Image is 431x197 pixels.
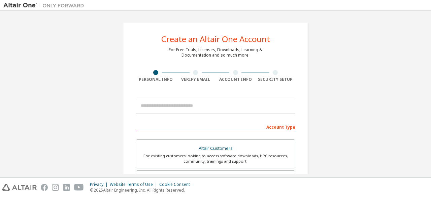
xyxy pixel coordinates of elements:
div: For Free Trials, Licenses, Downloads, Learning & Documentation and so much more. [169,47,262,58]
div: Personal Info [136,77,176,82]
div: For existing customers looking to access software downloads, HPC resources, community, trainings ... [140,153,291,164]
img: facebook.svg [41,184,48,191]
div: Altair Customers [140,144,291,153]
img: youtube.svg [74,184,84,191]
img: altair_logo.svg [2,184,37,191]
div: Account Type [136,121,295,132]
div: Account Info [215,77,256,82]
p: © 2025 Altair Engineering, Inc. All Rights Reserved. [90,187,194,193]
img: Altair One [3,2,88,9]
img: linkedin.svg [63,184,70,191]
div: Verify Email [176,77,216,82]
div: Cookie Consent [159,182,194,187]
div: Create an Altair One Account [161,35,270,43]
div: Website Terms of Use [110,182,159,187]
div: Privacy [90,182,110,187]
img: instagram.svg [52,184,59,191]
div: Security Setup [256,77,296,82]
